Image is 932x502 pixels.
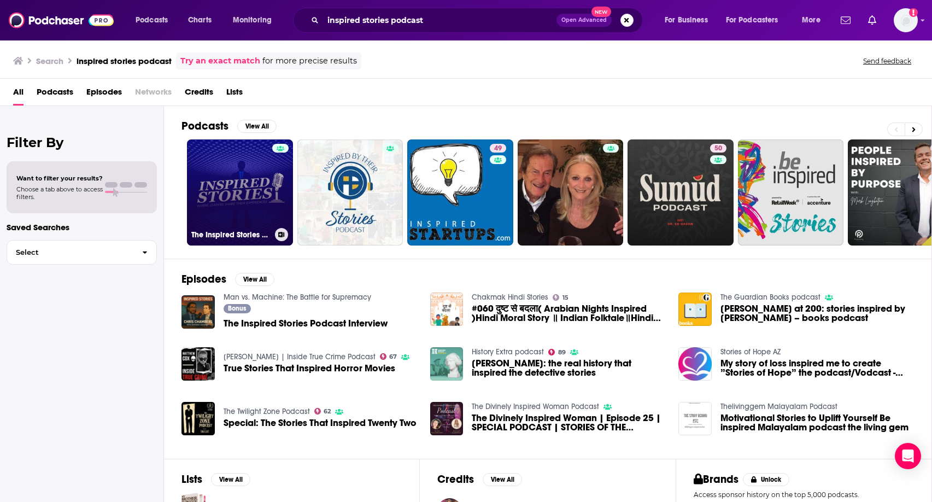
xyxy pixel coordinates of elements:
[226,83,243,106] a: Lists
[181,472,250,486] a: ListsView All
[720,359,914,377] a: My story of loss inspired me to create ”Stories of Hope” the podcast/Vodcast - Christine Hotchkiss
[472,402,599,411] a: The Divinely Inspired Woman Podcast
[187,139,293,246] a: The Inspired Stories Podcast
[181,119,277,133] a: PodcastsView All
[224,364,395,373] a: True Stories That Inspired Horror Movies
[657,11,722,29] button: open menu
[743,473,789,486] button: Unlock
[720,413,914,432] a: Motivational Stories to Uplift Yourself Be inspired Malayalam podcast the living gem
[678,402,712,435] img: Motivational Stories to Uplift Yourself Be inspired Malayalam podcast the living gem
[864,11,881,30] a: Show notifications dropdown
[720,402,837,411] a: Thelivinggem Malayalam Podcast
[389,354,397,359] span: 67
[7,222,157,232] p: Saved Searches
[548,349,566,355] a: 89
[720,304,914,323] a: Charlotte Brontë at 200: stories inspired by Jane Eyre – books podcast
[558,350,566,355] span: 89
[407,139,513,246] a: 49
[16,174,103,182] span: Want to filter your results?
[714,143,722,154] span: 50
[324,409,331,414] span: 62
[802,13,820,28] span: More
[909,8,918,17] svg: Add a profile image
[472,359,665,377] a: Sherlock Holmes: the real history that inspired the detective stories
[430,347,464,381] img: Sherlock Holmes: the real history that inspired the detective stories
[678,347,712,381] img: My story of loss inspired me to create ”Stories of Hope” the podcast/Vodcast - Christine Hotchkiss
[472,413,665,432] a: The Divinely Inspired Woman | Episode 25 | SPECIAL PODCAST | STORIES OF THE GODDESS: DIVINE FEMIN...
[472,293,548,302] a: Chakmak Hindi Stories
[181,472,202,486] h2: Lists
[437,472,474,486] h2: Credits
[720,347,781,357] a: Stories of Hope AZ
[191,230,271,240] h3: The Inspired Stories Podcast
[224,418,417,428] a: Special: The Stories That Inspired Twenty Two
[472,304,665,323] a: #060 दुष्ट से बदला( Arabian Nights Inspired )Hindi Moral Story ॥ Indian Folktale॥Hindi Stories Po...
[314,408,331,415] a: 62
[794,11,834,29] button: open menu
[228,305,246,312] span: Bonus
[678,293,712,326] img: Charlotte Brontë at 200: stories inspired by Jane Eyre – books podcast
[7,135,157,150] h2: Filter By
[472,347,544,357] a: History Extra podcast
[224,352,376,361] a: Matthew Cox | Inside True Crime Podcast
[224,319,388,328] a: The Inspired Stories Podcast Interview
[7,249,133,256] span: Select
[211,473,250,486] button: View All
[895,443,921,469] div: Open Intercom Messenger
[556,14,612,27] button: Open AdvancedNew
[472,359,665,377] span: [PERSON_NAME]: the real history that inspired the detective stories
[36,56,63,66] h3: Search
[894,8,918,32] img: User Profile
[726,13,778,28] span: For Podcasters
[86,83,122,106] a: Episodes
[562,295,568,300] span: 15
[437,472,522,486] a: CreditsView All
[483,473,522,486] button: View All
[430,293,464,326] img: #060 दुष्ट से बदला( Arabian Nights Inspired )Hindi Moral Story ॥ Indian Folktale॥Hindi Stories Po...
[694,472,739,486] h2: Brands
[185,83,213,106] a: Credits
[16,185,103,201] span: Choose a tab above to access filters.
[430,402,464,435] a: The Divinely Inspired Woman | Episode 25 | SPECIAL PODCAST | STORIES OF THE GODDESS: DIVINE FEMIN...
[135,83,172,106] span: Networks
[224,293,371,302] a: Man vs. Machine: The Battle for Supremacy
[720,304,914,323] span: [PERSON_NAME] at 200: stories inspired by [PERSON_NAME] – books podcast
[225,11,286,29] button: open menu
[720,359,914,377] span: My story of loss inspired me to create ”Stories of Hope” the podcast/Vodcast - [PERSON_NAME]
[303,8,653,33] div: Search podcasts, credits, & more...
[37,83,73,106] a: Podcasts
[237,120,277,133] button: View All
[894,8,918,32] span: Logged in as KSKristina
[77,56,172,66] h3: inspired stories podcast
[561,17,607,23] span: Open Advanced
[323,11,556,29] input: Search podcasts, credits, & more...
[188,13,212,28] span: Charts
[494,143,502,154] span: 49
[380,353,397,360] a: 67
[710,144,726,153] a: 50
[262,55,357,67] span: for more precise results
[472,413,665,432] span: The Divinely Inspired Woman | Episode 25 | SPECIAL PODCAST | STORIES OF THE [DEMOGRAPHIC_DATA]: D...
[9,10,114,31] img: Podchaser - Follow, Share and Rate Podcasts
[181,402,215,435] img: Special: The Stories That Inspired Twenty Two
[591,7,611,17] span: New
[181,295,215,329] img: The Inspired Stories Podcast Interview
[490,144,506,153] a: 49
[13,83,24,106] a: All
[894,8,918,32] button: Show profile menu
[553,294,568,301] a: 15
[694,491,914,499] p: Access sponsor history on the top 5,000 podcasts.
